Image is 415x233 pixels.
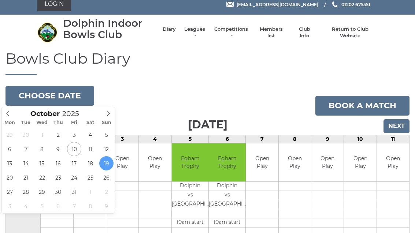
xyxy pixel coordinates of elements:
[35,170,49,185] span: October 22, 2025
[208,135,245,143] td: 6
[50,120,66,125] span: Thu
[3,185,17,199] span: October 27, 2025
[172,182,209,191] td: Dolphin
[172,218,209,228] td: 10am start
[214,26,249,39] a: Competitions
[226,1,318,8] a: Email [EMAIL_ADDRESS][DOMAIN_NAME]
[246,143,278,182] td: Open Play
[83,170,97,185] span: October 25, 2025
[67,199,81,213] span: November 7, 2025
[19,128,33,142] span: September 30, 2025
[99,156,114,170] span: October 19, 2025
[3,128,17,142] span: September 29, 2025
[383,119,410,133] input: Next
[67,156,81,170] span: October 17, 2025
[344,135,377,143] td: 10
[99,170,114,185] span: October 26, 2025
[99,128,114,142] span: October 5, 2025
[34,120,50,125] span: Wed
[237,1,318,7] span: [EMAIL_ADDRESS][DOMAIN_NAME]
[83,142,97,156] span: October 11, 2025
[35,199,49,213] span: November 5, 2025
[315,96,410,116] a: Book a match
[35,156,49,170] span: October 15, 2025
[83,185,97,199] span: November 1, 2025
[3,156,17,170] span: October 13, 2025
[3,170,17,185] span: October 20, 2025
[67,142,81,156] span: October 10, 2025
[30,110,60,117] span: Scroll to increment
[51,185,65,199] span: October 30, 2025
[60,109,88,118] input: Scroll to increment
[19,199,33,213] span: November 4, 2025
[83,156,97,170] span: October 18, 2025
[341,1,370,7] span: 01202 675551
[377,135,409,143] td: 11
[172,143,209,182] td: Egham Trophy
[163,26,176,33] a: Diary
[209,218,246,228] td: 10am start
[18,120,34,125] span: Tue
[5,50,410,75] h1: Bowls Club Diary
[67,170,81,185] span: October 24, 2025
[209,191,246,200] td: vs
[35,128,49,142] span: October 1, 2025
[171,135,208,143] td: 5
[3,199,17,213] span: November 3, 2025
[35,142,49,156] span: October 8, 2025
[209,200,246,209] td: [GEOGRAPHIC_DATA]
[99,120,115,125] span: Sun
[278,135,311,143] td: 8
[294,26,315,39] a: Club Info
[83,199,97,213] span: November 8, 2025
[172,191,209,200] td: vs
[51,128,65,142] span: October 2, 2025
[246,135,278,143] td: 7
[35,185,49,199] span: October 29, 2025
[172,200,209,209] td: [GEOGRAPHIC_DATA]
[37,22,58,42] img: Dolphin Indoor Bowls Club
[377,143,409,182] td: Open Play
[19,156,33,170] span: October 14, 2025
[209,182,246,191] td: Dolphin
[106,135,138,143] td: 3
[331,1,370,8] a: Phone us 01202 675551
[67,185,81,199] span: October 31, 2025
[19,170,33,185] span: October 21, 2025
[63,18,155,40] div: Dolphin Indoor Bowls Club
[5,86,94,106] button: Choose date
[99,199,114,213] span: November 9, 2025
[279,143,311,182] td: Open Play
[19,142,33,156] span: October 7, 2025
[51,170,65,185] span: October 23, 2025
[19,185,33,199] span: October 28, 2025
[83,128,97,142] span: October 4, 2025
[99,142,114,156] span: October 12, 2025
[51,156,65,170] span: October 16, 2025
[139,143,171,182] td: Open Play
[344,143,376,182] td: Open Play
[256,26,286,39] a: Members list
[183,26,206,39] a: Leagues
[311,135,344,143] td: 9
[332,1,337,7] img: Phone us
[311,143,344,182] td: Open Play
[66,120,82,125] span: Fri
[209,143,246,182] td: Egham Trophy
[99,185,114,199] span: November 2, 2025
[322,26,378,39] a: Return to Club Website
[106,143,138,182] td: Open Play
[3,142,17,156] span: October 6, 2025
[67,128,81,142] span: October 3, 2025
[51,199,65,213] span: November 6, 2025
[2,120,18,125] span: Mon
[226,2,234,7] img: Email
[51,142,65,156] span: October 9, 2025
[139,135,171,143] td: 4
[82,120,99,125] span: Sat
